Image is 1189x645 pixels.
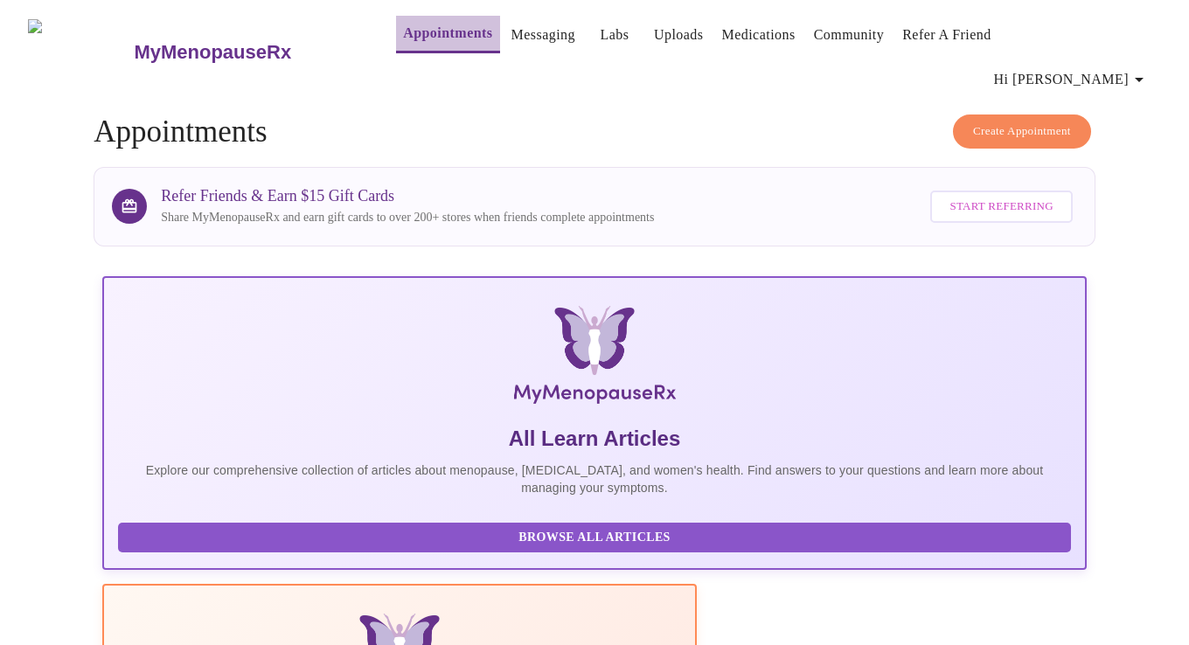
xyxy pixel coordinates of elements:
[134,41,291,64] h3: MyMenopauseRx
[403,21,492,45] a: Appointments
[504,17,582,52] button: Messaging
[118,461,1071,496] p: Explore our comprehensive collection of articles about menopause, [MEDICAL_DATA], and women's hea...
[511,23,575,47] a: Messaging
[807,17,892,52] button: Community
[930,191,1072,223] button: Start Referring
[715,17,803,52] button: Medications
[587,17,643,52] button: Labs
[895,17,998,52] button: Refer a Friend
[722,23,796,47] a: Medications
[647,17,711,52] button: Uploads
[953,114,1091,149] button: Create Appointment
[601,23,629,47] a: Labs
[266,306,923,411] img: MyMenopauseRx Logo
[28,19,132,85] img: MyMenopauseRx Logo
[814,23,885,47] a: Community
[118,425,1071,453] h5: All Learn Articles
[949,197,1053,217] span: Start Referring
[94,114,1095,149] h4: Appointments
[161,187,654,205] h3: Refer Friends & Earn $15 Gift Cards
[161,209,654,226] p: Share MyMenopauseRx and earn gift cards to over 200+ stores when friends complete appointments
[132,22,361,83] a: MyMenopauseRx
[994,67,1150,92] span: Hi [PERSON_NAME]
[118,523,1071,553] button: Browse All Articles
[396,16,499,53] button: Appointments
[118,529,1075,544] a: Browse All Articles
[926,182,1076,232] a: Start Referring
[136,527,1053,549] span: Browse All Articles
[973,121,1071,142] span: Create Appointment
[654,23,704,47] a: Uploads
[902,23,991,47] a: Refer a Friend
[987,62,1157,97] button: Hi [PERSON_NAME]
